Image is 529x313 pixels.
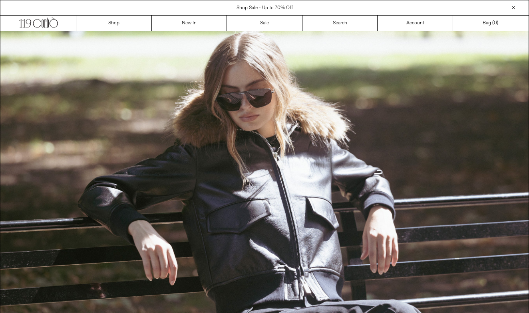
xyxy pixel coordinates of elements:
[494,20,498,27] span: )
[152,16,227,31] a: New In
[494,20,497,26] span: 0
[453,16,529,31] a: Bag ()
[76,16,152,31] a: Shop
[237,5,293,11] a: Shop Sale - Up to 70% Off
[378,16,453,31] a: Account
[227,16,302,31] a: Sale
[302,16,378,31] a: Search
